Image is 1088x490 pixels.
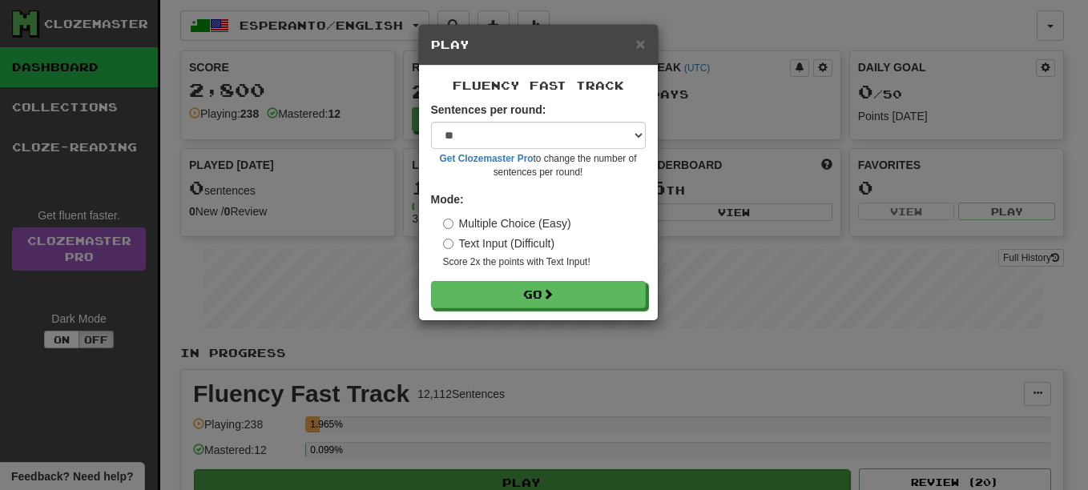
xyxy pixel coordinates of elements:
a: Get Clozemaster Pro [440,153,534,164]
span: × [635,34,645,53]
h5: Play [431,37,646,53]
label: Multiple Choice (Easy) [443,215,571,231]
small: Score 2x the points with Text Input ! [443,255,646,269]
input: Text Input (Difficult) [443,239,453,249]
strong: Mode: [431,193,464,206]
label: Sentences per round: [431,102,546,118]
span: Fluency Fast Track [453,78,624,92]
small: to change the number of sentences per round! [431,152,646,179]
button: Close [635,35,645,52]
input: Multiple Choice (Easy) [443,219,453,229]
label: Text Input (Difficult) [443,235,555,251]
button: Go [431,281,646,308]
